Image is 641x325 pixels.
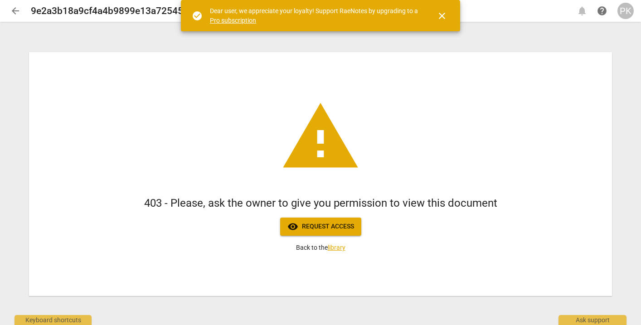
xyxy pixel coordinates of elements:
[594,3,610,19] a: Help
[558,315,626,325] div: Ask support
[296,243,345,252] p: Back to the
[280,96,361,178] span: warning
[431,5,453,27] button: Close
[437,10,447,21] span: close
[210,6,420,25] div: Dear user, we appreciate your loyalty! Support RaeNotes by upgrading to a
[328,244,345,251] a: library
[287,221,298,232] span: visibility
[597,5,607,16] span: help
[31,5,199,17] h2: 9e2a3b18a9cf4a4b9899e13a72545d1c
[15,315,92,325] div: Keyboard shortcuts
[192,10,203,21] span: check_circle
[10,5,21,16] span: arrow_back
[617,3,634,19] button: PK
[144,196,497,211] h1: 403 - Please, ask the owner to give you permission to view this document
[280,218,361,236] button: Request access
[210,17,256,24] a: Pro subscription
[287,221,354,232] span: Request access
